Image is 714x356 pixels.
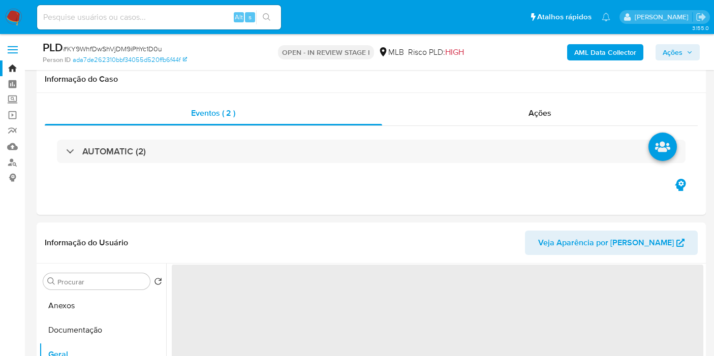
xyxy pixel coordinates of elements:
[63,44,162,54] span: # KY9WhfDwShVjDM9iPhYc1D0u
[249,12,252,22] span: s
[37,11,281,24] input: Pesquise usuários ou casos...
[47,277,55,285] button: Procurar
[278,45,374,59] p: OPEN - IN REVIEW STAGE I
[57,140,686,163] div: AUTOMATIC (2)
[567,44,643,60] button: AML Data Collector
[602,13,610,21] a: Notificações
[43,39,63,55] b: PLD
[256,10,277,24] button: search-icon
[696,12,706,22] a: Sair
[408,47,464,58] span: Risco PLD:
[445,46,464,58] span: HIGH
[574,44,636,60] b: AML Data Collector
[45,238,128,248] h1: Informação do Usuário
[663,44,682,60] span: Ações
[57,277,146,286] input: Procurar
[378,47,404,58] div: MLB
[235,12,243,22] span: Alt
[73,55,187,64] a: ada7de262310bbf34055d520ffb6f44f
[45,74,698,84] h1: Informação do Caso
[538,231,674,255] span: Veja Aparência por [PERSON_NAME]
[525,231,698,255] button: Veja Aparência por [PERSON_NAME]
[656,44,700,60] button: Ações
[529,107,551,119] span: Ações
[39,294,166,318] button: Anexos
[154,277,162,288] button: Retornar ao pedido padrão
[635,12,692,22] p: leticia.merlin@mercadolivre.com
[39,318,166,342] button: Documentação
[82,146,146,157] h3: AUTOMATIC (2)
[43,55,71,64] b: Person ID
[537,12,592,22] span: Atalhos rápidos
[191,107,235,119] span: Eventos ( 2 )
